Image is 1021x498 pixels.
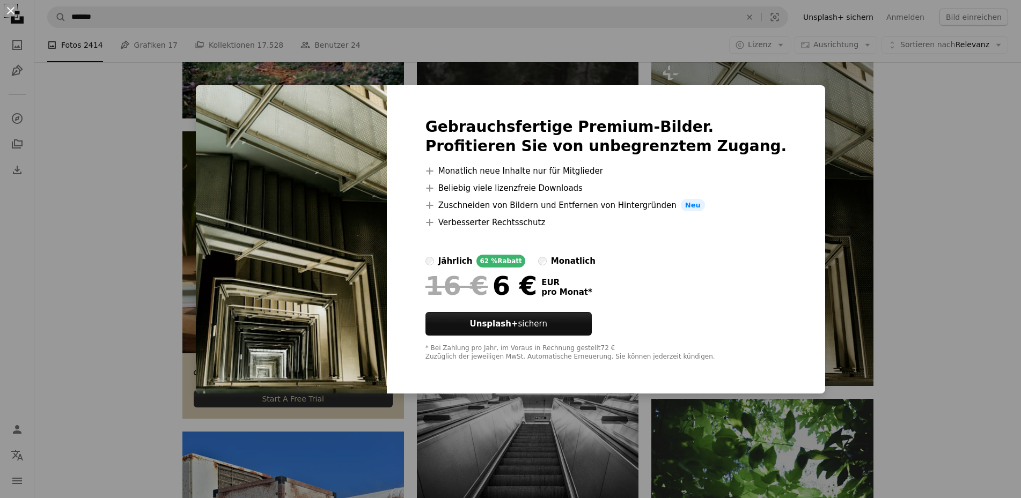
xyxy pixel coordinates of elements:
[425,199,787,212] li: Zuschneiden von Bildern und Entfernen von Hintergründen
[425,344,787,361] div: * Bei Zahlung pro Jahr, im Voraus in Rechnung gestellt 72 € Zuzüglich der jeweiligen MwSt. Automa...
[196,85,387,394] img: premium_photo-1734604818828-84c1002bad38
[681,199,705,212] span: Neu
[425,312,592,336] button: Unsplash+sichern
[538,257,547,265] input: monatlich
[551,255,596,267] div: monatlich
[541,278,592,287] span: EUR
[476,255,525,267] div: 62 % Rabatt
[425,216,787,229] li: Verbesserter Rechtsschutz
[470,319,518,329] strong: Unsplash+
[425,165,787,177] li: Monatlich neue Inhalte nur für Mitglieder
[425,272,488,300] span: 16 €
[425,117,787,156] h2: Gebrauchsfertige Premium-Bilder. Profitieren Sie von unbegrenztem Zugang.
[425,257,434,265] input: jährlich62 %Rabatt
[425,182,787,195] li: Beliebig viele lizenzfreie Downloads
[425,272,537,300] div: 6 €
[438,255,473,267] div: jährlich
[541,287,592,297] span: pro Monat *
